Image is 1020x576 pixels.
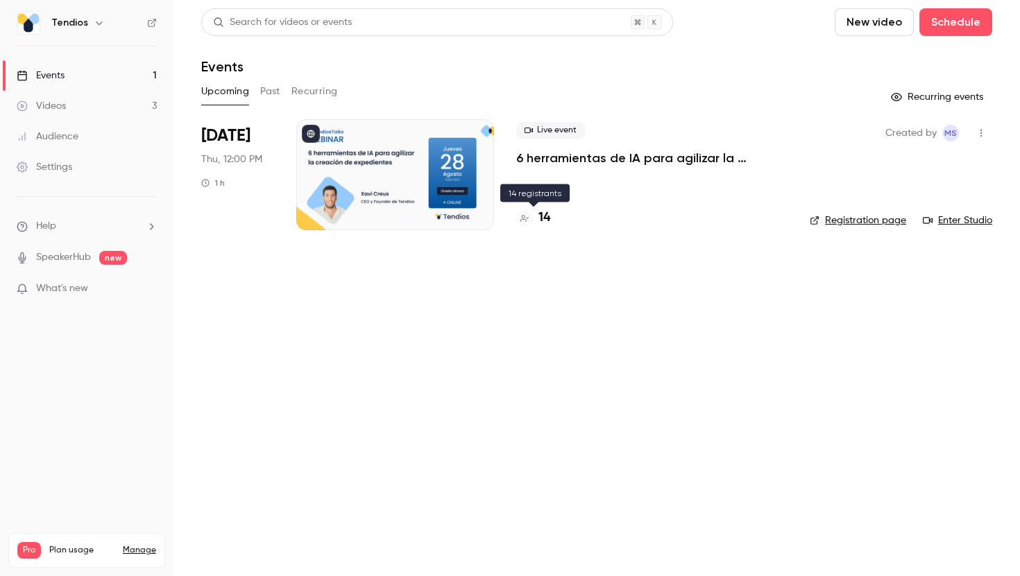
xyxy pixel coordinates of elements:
[291,80,338,103] button: Recurring
[51,16,88,30] h6: Tendios
[919,8,992,36] button: Schedule
[516,122,585,139] span: Live event
[201,125,250,147] span: [DATE]
[810,213,906,227] a: Registration page
[36,281,88,296] span: What's new
[201,177,225,189] div: 1 h
[36,219,56,234] span: Help
[17,130,78,143] div: Audience
[260,80,280,103] button: Past
[17,12,40,34] img: Tendios
[201,119,274,230] div: Aug 28 Thu, 12:00 PM (Europe/Madrid)
[213,15,352,30] div: Search for videos or events
[201,80,249,103] button: Upcoming
[516,150,788,166] a: 6 herramientas de IA para agilizar la creación de expedientes
[885,125,937,141] span: Created by
[36,250,91,265] a: SpeakerHub
[923,213,992,227] a: Enter Studio
[538,209,550,227] h4: 14
[835,8,914,36] button: New video
[885,86,992,108] button: Recurring events
[201,152,262,166] span: Thu, 12:00 PM
[17,219,157,234] li: help-dropdown-opener
[123,545,156,556] a: Manage
[17,160,72,174] div: Settings
[17,69,65,82] div: Events
[944,125,957,141] span: MS
[17,542,41,559] span: Pro
[942,125,959,141] span: Maria Serra
[201,58,244,75] h1: Events
[516,209,550,227] a: 14
[17,99,66,113] div: Videos
[99,251,127,265] span: new
[49,545,114,556] span: Plan usage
